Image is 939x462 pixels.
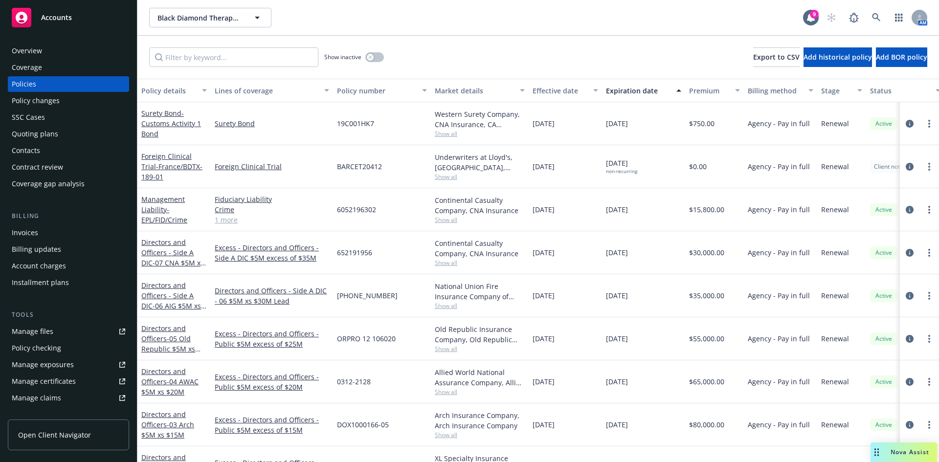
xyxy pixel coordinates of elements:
button: Billing method [744,79,817,102]
a: more [923,419,935,431]
span: Agency - Pay in full [748,419,810,430]
a: Directors and Officers - Side A DIC [141,281,201,321]
span: Active [874,119,894,128]
a: Management Liability [141,195,187,224]
a: Manage exposures [8,357,129,373]
span: Renewal [821,204,849,215]
div: Continental Casualty Company, CNA Insurance [435,238,525,259]
a: circleInformation [904,118,916,130]
a: Surety Bond [215,118,329,129]
div: Installment plans [12,275,69,290]
span: - France/BDTX-189-01 [141,162,202,181]
a: Switch app [889,8,909,27]
div: Old Republic Insurance Company, Old Republic General Insurance Group [435,324,525,345]
input: Filter by keyword... [149,47,318,67]
a: Coverage gap analysis [8,176,129,192]
button: Lines of coverage [211,79,333,102]
span: Agency - Pay in full [748,247,810,258]
div: National Union Fire Insurance Company of [GEOGRAPHIC_DATA], [GEOGRAPHIC_DATA], AIG [435,281,525,302]
a: circleInformation [904,161,916,173]
span: [DATE] [606,419,628,430]
a: more [923,376,935,388]
span: [DATE] [533,118,555,129]
span: [DATE] [606,247,628,258]
a: Policy checking [8,340,129,356]
span: Show all [435,259,525,267]
span: DOX1000166-05 [337,419,389,430]
span: Active [874,205,894,214]
a: circleInformation [904,204,916,216]
span: [DATE] [533,376,555,387]
span: Show all [435,431,525,439]
span: ORPRO 12 106020 [337,333,396,344]
div: Market details [435,86,514,96]
a: circleInformation [904,376,916,388]
button: Export to CSV [753,47,800,67]
div: Policy details [141,86,196,96]
a: Directors and Officers - Side A DIC [141,238,204,278]
a: Contacts [8,143,129,158]
span: Agency - Pay in full [748,204,810,215]
span: BARCET20412 [337,161,382,172]
div: Billing method [748,86,803,96]
a: Surety Bond [141,109,201,138]
a: Manage BORs [8,407,129,422]
a: more [923,290,935,302]
div: Coverage gap analysis [12,176,85,192]
a: Foreign Clinical Trial [141,152,202,181]
button: Premium [685,79,744,102]
a: more [923,333,935,345]
div: Expiration date [606,86,671,96]
span: Renewal [821,118,849,129]
div: Manage files [12,324,53,339]
div: Underwriters at Lloyd's, [GEOGRAPHIC_DATA], [PERSON_NAME] of [GEOGRAPHIC_DATA], Clinical Trials I... [435,152,525,173]
a: Invoices [8,225,129,241]
a: circleInformation [904,333,916,345]
a: Report a Bug [844,8,864,27]
span: 652191956 [337,247,372,258]
span: [DATE] [606,158,637,175]
div: Status [870,86,930,96]
span: $35,000.00 [689,290,724,301]
button: Black Diamond Therapeutics, Inc. [149,8,271,27]
span: [DATE] [533,419,555,430]
span: Active [874,420,894,429]
span: Agency - Pay in full [748,376,810,387]
span: - 06 AIG $5M xs $30M Lead [141,301,206,321]
span: Renewal [821,247,849,258]
span: Export to CSV [753,52,800,62]
div: Effective date [533,86,587,96]
span: [DATE] [533,333,555,344]
a: SSC Cases [8,110,129,125]
a: Overview [8,43,129,59]
button: Expiration date [602,79,685,102]
span: Active [874,248,894,257]
div: Tools [8,310,129,320]
span: Client not renewing [874,162,927,171]
span: - Customs Activity 1 Bond [141,109,201,138]
span: [DATE] [533,247,555,258]
span: Renewal [821,376,849,387]
a: Accounts [8,4,129,31]
a: Policy changes [8,93,129,109]
button: Stage [817,79,866,102]
span: $30,000.00 [689,247,724,258]
div: Stage [821,86,851,96]
span: - 05 Old Republic $5M xs $25M [141,334,201,364]
span: [PHONE_NUMBER] [337,290,398,301]
div: Allied World National Assurance Company, Allied World Assurance Company (AWAC) [435,367,525,388]
a: Quoting plans [8,126,129,142]
a: Crime [215,204,329,215]
a: Manage claims [8,390,129,406]
div: Contacts [12,143,40,158]
span: Show all [435,216,525,224]
div: Account charges [12,258,66,274]
a: Contract review [8,159,129,175]
a: Directors and Officers [141,410,194,440]
a: Billing updates [8,242,129,257]
span: Accounts [41,14,72,22]
div: Quoting plans [12,126,58,142]
a: Start snowing [822,8,841,27]
span: - 04 AWAC $5M xs $20M [141,377,199,396]
span: Show all [435,173,525,181]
